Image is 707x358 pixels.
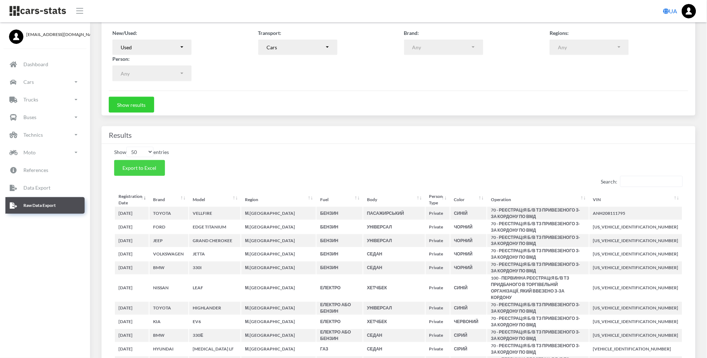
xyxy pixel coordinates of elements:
button: Any [550,40,629,55]
th: ХЕТЧБЕК [363,316,425,328]
th: ПАСАЖИРСЬКИЙ [363,207,425,220]
a: Moto [5,144,85,161]
th: [DATE] [115,234,149,247]
th: ЕЛЕКТРО [317,275,363,301]
th: [DATE] [115,302,149,315]
select: Showentries [126,147,153,157]
p: References [23,166,48,175]
div: Any [412,44,471,51]
th: VIN: activate to sort column ascending [590,193,682,206]
th: Private [426,275,450,301]
th: 70 - РЕЄСТРАЦIЯ Б/В ТЗ ПРИВЕЗЕНОГО З-ЗА КОРДОНУ ПО ВМД [487,329,589,342]
th: 70 - РЕЄСТРАЦIЯ Б/В ТЗ ПРИВЕЗЕНОГО З-ЗА КОРДОНУ ПО ВМД [487,207,589,220]
button: Show results [109,97,154,113]
th: ХЕТЧБЕК [363,275,425,301]
th: Brand: activate to sort column ascending [149,193,188,206]
th: [US_VEHICLE_IDENTIFICATION_NUMBER] [590,275,682,301]
th: JETTA [189,248,241,261]
input: Search: [620,176,683,187]
a: Dashboard [5,56,85,73]
th: Color: activate to sort column ascending [451,193,487,206]
th: М.[GEOGRAPHIC_DATA] [241,343,316,356]
th: УНІВЕРСАЛ [363,221,425,234]
th: [DATE] [115,343,149,356]
th: [US_VEHICLE_IDENTIFICATION_NUMBER] [590,316,682,328]
a: Raw Data Export [5,197,85,214]
th: БЕНЗИН [317,207,363,220]
th: TOYOTA [149,207,188,220]
th: [DATE] [115,248,149,261]
th: Fuel: activate to sort column ascending [317,193,363,206]
th: LEAF [189,275,241,301]
th: 70 - РЕЄСТРАЦIЯ Б/В ТЗ ПРИВЕЗЕНОГО З-ЗА КОРДОНУ ПО ВМД [487,262,589,275]
th: VOLKSWAGEN [149,248,188,261]
th: Private [426,262,450,275]
button: Any [112,65,192,81]
th: Body: activate to sort column ascending [363,193,425,206]
th: СИНІЙ [451,302,487,315]
label: Brand: [404,29,419,37]
a: [EMAIL_ADDRESS][DOMAIN_NAME] [9,30,81,38]
div: Cars [267,44,325,51]
th: 70 - РЕЄСТРАЦIЯ Б/В ТЗ ПРИВЕЗЕНОГО З-ЗА КОРДОНУ ПО ВМД [487,343,589,356]
th: ЕЛЕКТРО АБО БЕНЗИН [317,302,363,315]
th: Private [426,207,450,220]
a: UA [661,4,680,18]
th: СИНІЙ [451,207,487,220]
button: Cars [258,40,337,55]
button: Used [112,40,192,55]
th: М.[GEOGRAPHIC_DATA] [241,275,316,301]
th: VELLFIRE [189,207,241,220]
div: Used [121,44,179,51]
th: Private [426,248,450,261]
th: СІРИЙ [451,329,487,342]
th: GRAND CHEROKEE [189,234,241,247]
th: М.[GEOGRAPHIC_DATA] [241,302,316,315]
p: Buses [23,113,36,122]
p: Technics [23,130,43,139]
h4: Results [109,129,688,141]
th: [US_VEHICLE_IDENTIFICATION_NUMBER] [590,221,682,234]
th: BMW [149,262,188,275]
th: BMW [149,329,188,342]
div: Any [121,70,179,77]
th: М.[GEOGRAPHIC_DATA] [241,221,316,234]
a: Cars [5,74,85,90]
label: Search: [601,176,683,187]
a: References [5,162,85,178]
th: [DATE] [115,329,149,342]
th: 70 - РЕЄСТРАЦIЯ Б/В ТЗ ПРИВЕЗЕНОГО З-ЗА КОРДОНУ ПО ВМД [487,316,589,328]
th: [VEHICLE_IDENTIFICATION_NUMBER] [590,343,682,356]
th: Registration Date: activate to sort column ascending [115,193,149,206]
th: М.[GEOGRAPHIC_DATA] [241,248,316,261]
th: Private [426,343,450,356]
th: 330Е [189,329,241,342]
th: HYUNDAI [149,343,188,356]
th: KIA [149,316,188,328]
th: УНІВЕРСАЛ [363,234,425,247]
th: СЕДАН [363,262,425,275]
p: Cars [23,77,34,86]
th: TOYOTA [149,302,188,315]
th: [DATE] [115,207,149,220]
label: Person: [112,55,130,63]
button: Any [404,40,483,55]
th: БЕНЗИН [317,234,363,247]
th: СЕДАН [363,248,425,261]
th: ЕЛЕКТРО [317,316,363,328]
th: ANH208111795 [590,207,682,220]
a: Trucks [5,91,85,108]
th: Model: activate to sort column ascending [189,193,241,206]
th: М.[GEOGRAPHIC_DATA] [241,329,316,342]
th: СЕДАН [363,329,425,342]
th: СЕДАН [363,343,425,356]
th: М.[GEOGRAPHIC_DATA] [241,207,316,220]
label: Regions: [550,29,569,37]
a: Data Export [5,180,85,196]
th: ЧОРНИЙ [451,262,487,275]
th: ЕЛЕКТРО АБО БЕНЗИН [317,329,363,342]
th: Private [426,221,450,234]
button: Export to Excel [114,160,165,176]
th: [US_VEHICLE_IDENTIFICATION_NUMBER] [590,234,682,247]
p: Trucks [23,95,38,104]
